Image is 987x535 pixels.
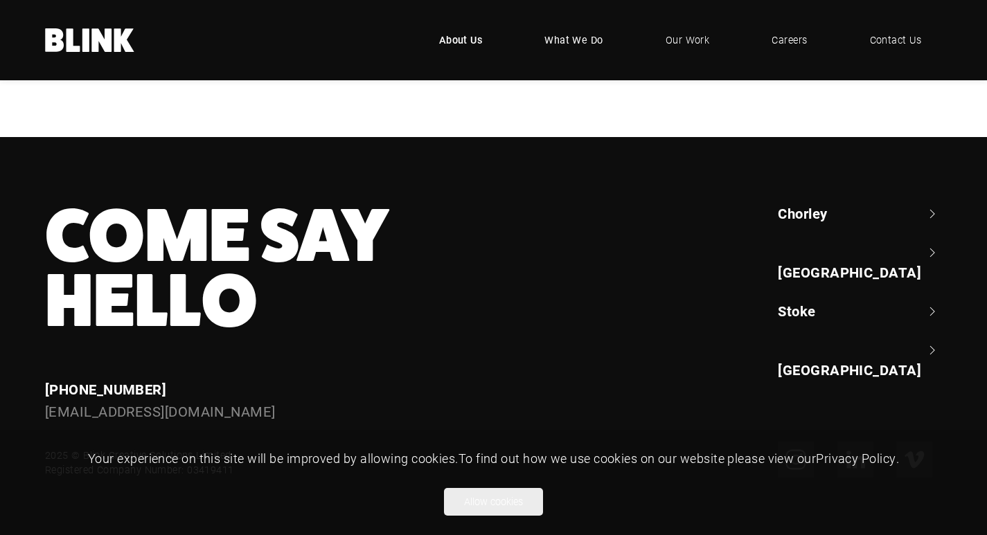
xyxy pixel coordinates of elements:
[772,33,807,48] span: Careers
[751,19,828,61] a: Careers
[816,450,896,466] a: Privacy Policy
[870,33,922,48] span: Contact Us
[439,33,483,48] span: About Us
[45,203,576,334] h3: Come Say Hello
[666,33,710,48] span: Our Work
[778,203,942,223] a: Chorley
[778,243,942,282] a: [GEOGRAPHIC_DATA]
[45,380,166,398] a: [PHONE_NUMBER]
[418,19,504,61] a: About Us
[45,28,135,52] a: Home
[88,450,899,466] span: Your experience on this site will be improved by allowing cookies. To find out how we use cookies...
[524,19,624,61] a: What We Do
[645,19,731,61] a: Our Work
[849,19,943,61] a: Contact Us
[778,341,942,380] a: [GEOGRAPHIC_DATA]
[444,488,543,516] button: Allow cookies
[778,301,942,320] a: Stoke
[544,33,603,48] span: What We Do
[45,402,276,420] a: [EMAIL_ADDRESS][DOMAIN_NAME]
